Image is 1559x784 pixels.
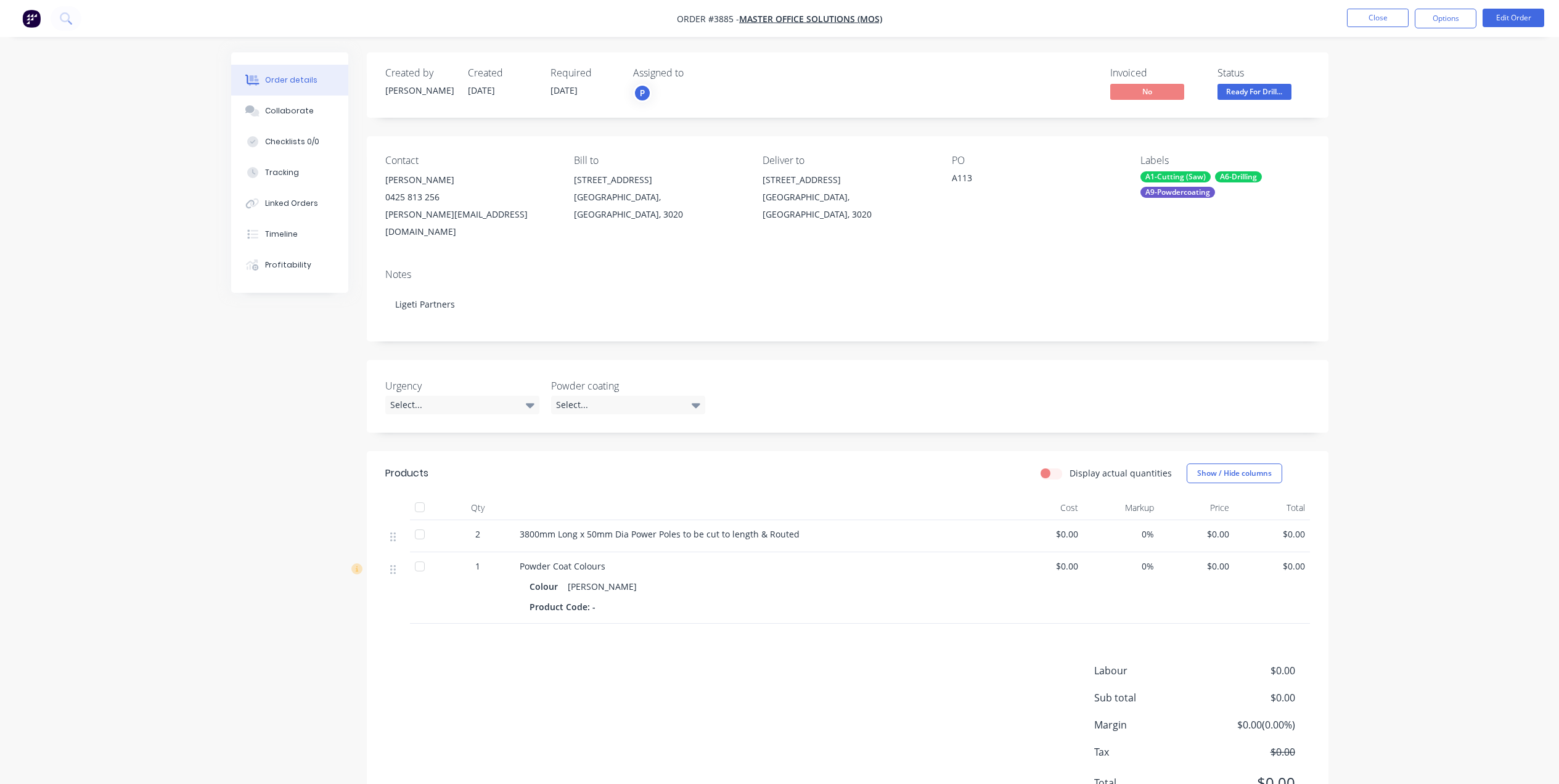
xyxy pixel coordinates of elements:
[1203,745,1295,759] span: $0.00
[763,189,931,223] div: [GEOGRAPHIC_DATA], [GEOGRAPHIC_DATA], 3020
[551,396,705,414] div: Select...
[1008,496,1084,520] div: Cost
[1159,496,1235,520] div: Price
[1110,84,1184,99] span: No
[1347,9,1409,27] button: Close
[1094,745,1204,759] span: Tax
[231,219,348,250] button: Timeline
[1088,560,1154,573] span: 0%
[520,528,800,540] span: 3800mm Long x 50mm Dia Power Poles to be cut to length & Routed
[952,155,1121,166] div: PO
[265,136,319,147] div: Checklists 0/0
[385,396,539,414] div: Select...
[550,84,578,96] span: [DATE]
[574,171,743,189] div: [STREET_ADDRESS]
[530,598,600,616] div: Product Code: -
[1094,690,1204,705] span: Sub total
[1140,187,1215,198] div: A9-Powdercoating
[385,285,1310,323] div: Ligeti Partners
[475,560,480,573] span: 1
[574,155,743,166] div: Bill to
[468,84,495,96] span: [DATE]
[530,578,563,595] div: Colour
[468,67,536,79] div: Created
[385,67,453,79] div: Created by
[1164,528,1230,541] span: $0.00
[1110,67,1203,79] div: Invoiced
[1070,467,1172,480] label: Display actual quantities
[952,171,1106,189] div: A113
[1239,528,1305,541] span: $0.00
[1234,496,1310,520] div: Total
[574,189,743,223] div: [GEOGRAPHIC_DATA], [GEOGRAPHIC_DATA], 3020
[231,96,348,126] button: Collaborate
[385,155,554,166] div: Contact
[385,269,1310,280] div: Notes
[574,171,743,223] div: [STREET_ADDRESS][GEOGRAPHIC_DATA], [GEOGRAPHIC_DATA], 3020
[265,229,298,240] div: Timeline
[1187,463,1282,483] button: Show / Hide columns
[385,84,453,97] div: [PERSON_NAME]
[265,75,317,86] div: Order details
[385,171,554,240] div: [PERSON_NAME]0425 813 256[PERSON_NAME][EMAIL_ADDRESS][DOMAIN_NAME]
[1217,67,1310,79] div: Status
[1083,496,1159,520] div: Markup
[1215,171,1262,182] div: A6-Drilling
[739,13,882,25] a: Master Office Solutions (MOS)
[550,67,618,79] div: Required
[441,496,515,520] div: Qty
[231,250,348,280] button: Profitability
[265,105,314,116] div: Collaborate
[1217,84,1291,102] button: Ready For Drill...
[763,171,931,223] div: [STREET_ADDRESS][GEOGRAPHIC_DATA], [GEOGRAPHIC_DATA], 3020
[385,189,554,206] div: 0425 813 256
[1094,663,1204,678] span: Labour
[1239,560,1305,573] span: $0.00
[1094,717,1204,732] span: Margin
[265,167,299,178] div: Tracking
[385,206,554,240] div: [PERSON_NAME][EMAIL_ADDRESS][DOMAIN_NAME]
[1088,528,1154,541] span: 0%
[1140,171,1211,182] div: A1-Cutting (Saw)
[231,65,348,96] button: Order details
[475,528,480,541] span: 2
[633,67,756,79] div: Assigned to
[1203,717,1295,732] span: $0.00 ( 0.00 %)
[265,259,311,271] div: Profitability
[563,578,642,595] div: [PERSON_NAME]
[385,171,554,189] div: [PERSON_NAME]
[1013,560,1079,573] span: $0.00
[677,13,739,25] span: Order #3885 -
[551,378,705,393] label: Powder coating
[231,126,348,157] button: Checklists 0/0
[1140,155,1309,166] div: Labels
[520,560,605,572] span: Powder Coat Colours
[633,84,652,102] button: P
[385,378,539,393] label: Urgency
[231,157,348,188] button: Tracking
[385,466,428,481] div: Products
[1013,528,1079,541] span: $0.00
[1483,9,1544,27] button: Edit Order
[265,198,318,209] div: Linked Orders
[763,171,931,189] div: [STREET_ADDRESS]
[22,9,41,28] img: Factory
[763,155,931,166] div: Deliver to
[1203,690,1295,705] span: $0.00
[1164,560,1230,573] span: $0.00
[1217,84,1291,99] span: Ready For Drill...
[1415,9,1476,28] button: Options
[231,188,348,219] button: Linked Orders
[1203,663,1295,678] span: $0.00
